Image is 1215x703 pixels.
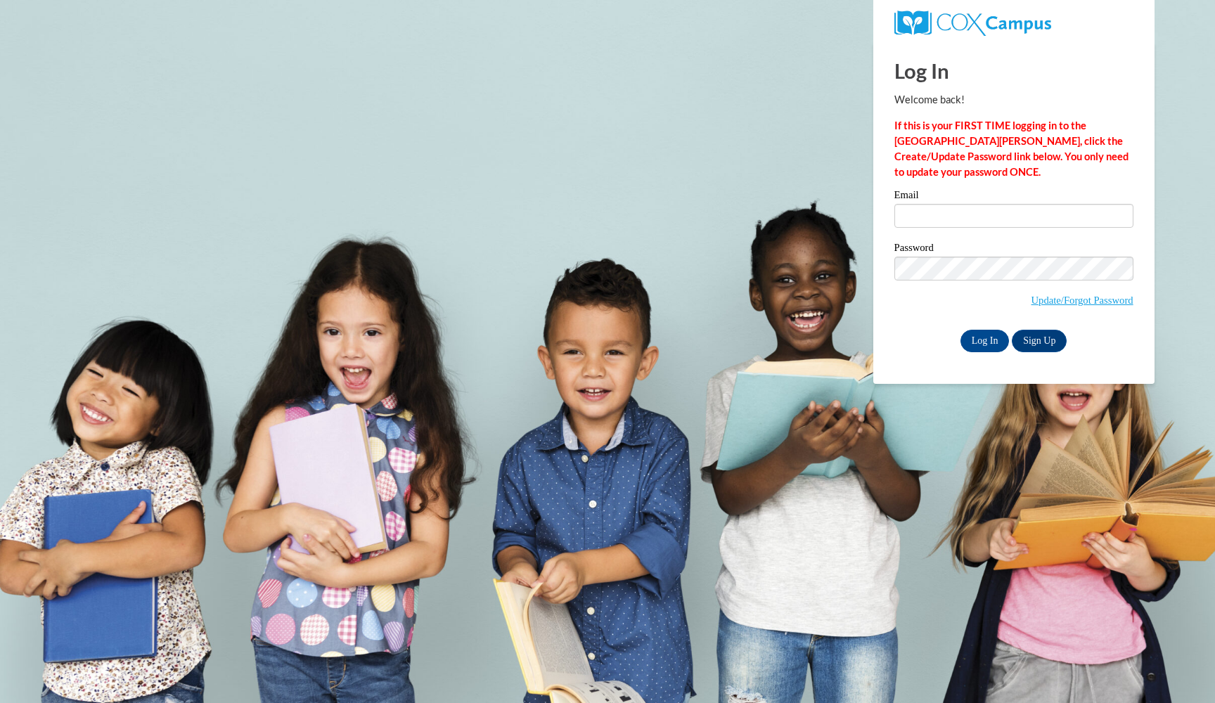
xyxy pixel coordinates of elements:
[894,92,1133,108] p: Welcome back!
[894,190,1133,204] label: Email
[960,330,1010,352] input: Log In
[894,243,1133,257] label: Password
[1012,330,1067,352] a: Sign Up
[894,16,1051,28] a: COX Campus
[894,56,1133,85] h1: Log In
[894,11,1051,36] img: COX Campus
[1031,295,1133,306] a: Update/Forgot Password
[894,120,1129,178] strong: If this is your FIRST TIME logging in to the [GEOGRAPHIC_DATA][PERSON_NAME], click the Create/Upd...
